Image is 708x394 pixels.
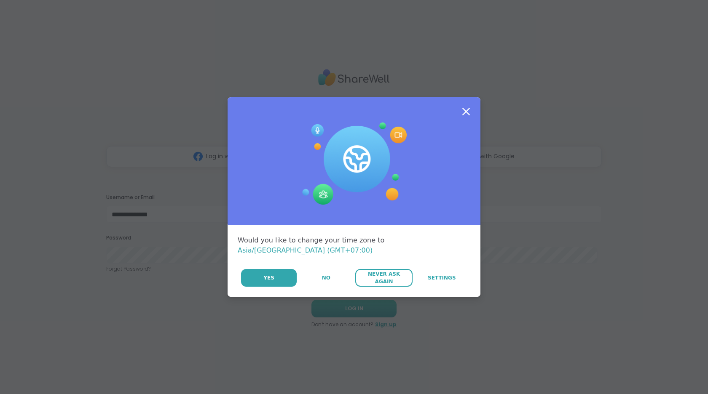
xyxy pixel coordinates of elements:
button: No [298,269,354,287]
img: Session Experience [301,122,407,205]
span: Settings [428,274,456,282]
span: Never Ask Again [359,270,408,285]
span: Asia/[GEOGRAPHIC_DATA] (GMT+07:00) [238,246,373,254]
span: No [322,274,330,282]
div: Would you like to change your time zone to [238,235,470,256]
span: Yes [263,274,274,282]
button: Yes [241,269,297,287]
button: Never Ask Again [355,269,412,287]
a: Settings [413,269,470,287]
